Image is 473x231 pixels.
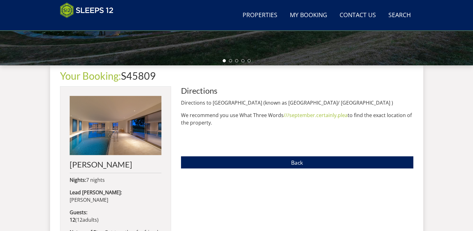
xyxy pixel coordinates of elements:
[181,99,413,106] p: Directions to [GEOGRAPHIC_DATA] (known as [GEOGRAPHIC_DATA]/ [GEOGRAPHIC_DATA] )
[240,8,280,22] a: Properties
[77,216,82,223] span: 12
[284,112,348,119] a: ///september.certainly.plea
[70,209,87,216] strong: Guests:
[70,176,161,184] p: 7 nights
[386,8,413,22] a: Search
[57,22,122,27] iframe: Customer reviews powered by Trustpilot
[337,8,378,22] a: Contact Us
[95,216,97,223] span: s
[70,160,161,169] h2: [PERSON_NAME]
[70,96,161,169] a: [PERSON_NAME]
[70,177,86,183] strong: Nights:
[60,70,121,82] a: Your Booking:
[70,189,122,196] strong: Lead [PERSON_NAME]:
[70,196,108,203] span: [PERSON_NAME]
[60,70,413,81] h1: S45809
[70,216,99,223] span: ( )
[181,111,413,126] p: We recommend you use What Three Words to find the exact location of the property.
[70,216,75,223] strong: 12
[77,216,97,223] span: adult
[70,96,161,155] img: An image of 'Perys Hill'
[181,86,413,95] h2: Directions
[287,8,330,22] a: My Booking
[181,156,413,168] a: Back
[60,2,114,18] img: Sleeps 12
